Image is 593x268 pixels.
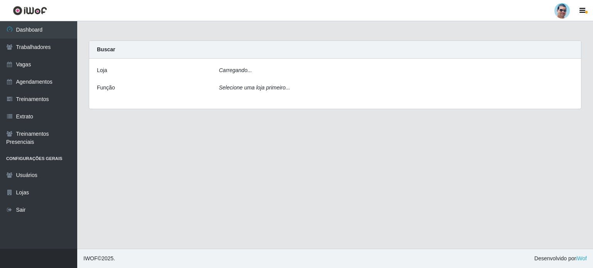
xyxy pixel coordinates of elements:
[97,66,107,74] label: Loja
[219,84,290,91] i: Selecione uma loja primeiro...
[219,67,252,73] i: Carregando...
[13,6,47,15] img: CoreUI Logo
[534,255,587,263] span: Desenvolvido por
[576,255,587,261] a: iWof
[83,255,115,263] span: © 2025 .
[83,255,98,261] span: IWOF
[97,84,115,92] label: Função
[97,46,115,52] strong: Buscar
